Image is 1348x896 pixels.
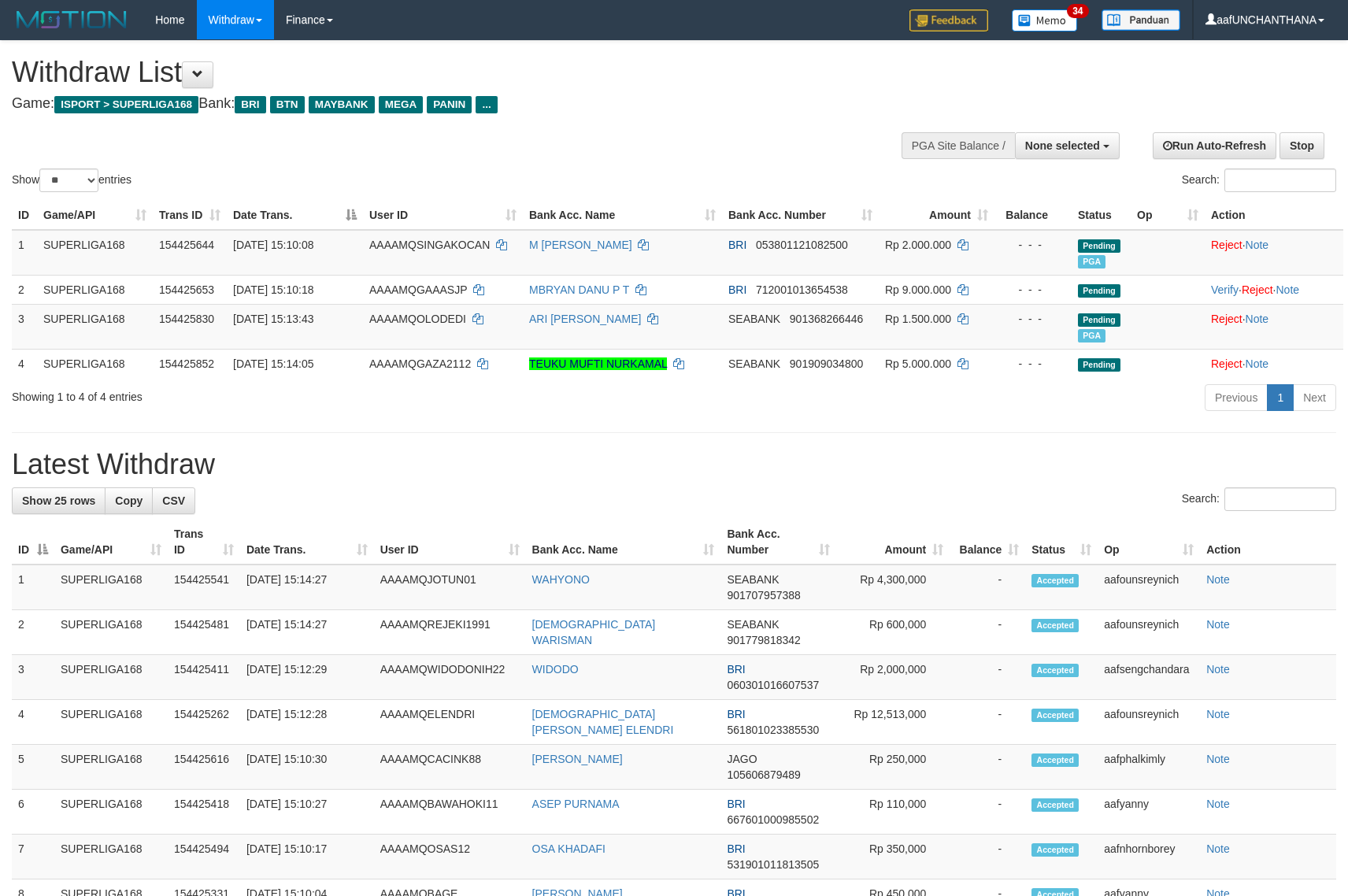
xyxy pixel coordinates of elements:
[152,487,195,514] a: CSV
[836,655,950,700] td: Rp 2,000,000
[12,349,37,378] td: 4
[1031,619,1079,632] span: Accepted
[1001,356,1065,372] div: - - -
[168,520,240,565] th: Trans ID: activate to sort column ascending
[529,313,641,325] a: ARI [PERSON_NAME]
[12,201,37,230] th: ID
[836,790,950,835] td: Rp 110,000
[369,283,467,296] span: AAAAMQGAAASJP
[885,357,951,370] span: Rp 5.000.000
[270,96,305,113] span: BTN
[12,655,54,700] td: 3
[1279,132,1324,159] a: Stop
[526,520,721,565] th: Bank Acc. Name: activate to sort column ascending
[105,487,153,514] a: Copy
[54,96,198,113] span: ISPORT > SUPERLIGA168
[1098,700,1200,745] td: aafounsreynich
[168,655,240,700] td: 154425411
[233,357,313,370] span: [DATE] 15:14:05
[1246,313,1269,325] a: Note
[728,357,780,370] span: SEABANK
[1078,255,1105,268] span: Marked by aafounsreynich
[1211,239,1242,251] a: Reject
[168,700,240,745] td: 154425262
[1205,384,1268,411] a: Previous
[54,565,168,610] td: SUPERLIGA168
[1078,284,1120,298] span: Pending
[1098,520,1200,565] th: Op: activate to sort column ascending
[153,201,227,230] th: Trans ID: activate to sort column ascending
[727,618,779,631] span: SEABANK
[1267,384,1294,411] a: 1
[950,790,1025,835] td: -
[39,168,98,192] select: Showentries
[950,655,1025,700] td: -
[159,283,214,296] span: 154425653
[12,700,54,745] td: 4
[529,357,667,370] a: TEUKU MUFTI NURKAMAL
[1025,520,1098,565] th: Status: activate to sort column ascending
[1078,239,1120,253] span: Pending
[720,520,836,565] th: Bank Acc. Number: activate to sort column ascending
[12,168,131,192] label: Show entries
[159,313,214,325] span: 154425830
[1001,282,1065,298] div: - - -
[374,610,526,655] td: AAAAMQREJEKI1991
[1182,168,1336,192] label: Search:
[240,700,374,745] td: [DATE] 15:12:28
[727,768,800,781] span: Copy 105606879489 to clipboard
[756,239,848,251] span: Copy 053801121082500 to clipboard
[950,835,1025,879] td: -
[1205,275,1343,304] td: · ·
[727,753,757,765] span: JAGO
[885,313,951,325] span: Rp 1.500.000
[529,239,632,251] a: M [PERSON_NAME]
[159,239,214,251] span: 154425644
[728,313,780,325] span: SEABANK
[1098,565,1200,610] td: aafounsreynich
[12,520,54,565] th: ID: activate to sort column descending
[54,655,168,700] td: SUPERLIGA168
[37,304,153,349] td: SUPERLIGA168
[240,565,374,610] td: [DATE] 15:14:27
[1001,237,1065,253] div: - - -
[37,201,153,230] th: Game/API: activate to sort column ascending
[1131,201,1205,230] th: Op: activate to sort column ascending
[12,790,54,835] td: 6
[168,790,240,835] td: 154425418
[309,96,375,113] span: MAYBANK
[727,679,819,691] span: Copy 060301016607537 to clipboard
[727,813,819,826] span: Copy 667601000985502 to clipboard
[1276,283,1299,296] a: Note
[1206,753,1230,765] a: Note
[1098,790,1200,835] td: aafyanny
[1224,487,1336,511] input: Search:
[12,487,106,514] a: Show 25 rows
[1031,574,1079,587] span: Accepted
[1182,487,1336,511] label: Search:
[727,663,745,676] span: BRI
[54,790,168,835] td: SUPERLIGA168
[374,520,526,565] th: User ID: activate to sort column ascending
[12,275,37,304] td: 2
[476,96,497,113] span: ...
[240,745,374,790] td: [DATE] 15:10:30
[12,8,131,31] img: MOTION_logo.png
[1031,798,1079,812] span: Accepted
[727,858,819,871] span: Copy 531901011813505 to clipboard
[1293,384,1336,411] a: Next
[950,520,1025,565] th: Balance: activate to sort column ascending
[54,520,168,565] th: Game/API: activate to sort column ascending
[1012,9,1078,31] img: Button%20Memo.svg
[1025,139,1100,152] span: None selected
[374,790,526,835] td: AAAAMQBAWAHOKI11
[727,798,745,810] span: BRI
[12,835,54,879] td: 7
[885,239,951,251] span: Rp 2.000.000
[1206,798,1230,810] a: Note
[1078,313,1120,327] span: Pending
[369,357,471,370] span: AAAAMQGAZA2112
[902,132,1015,159] div: PGA Site Balance /
[532,753,623,765] a: [PERSON_NAME]
[950,700,1025,745] td: -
